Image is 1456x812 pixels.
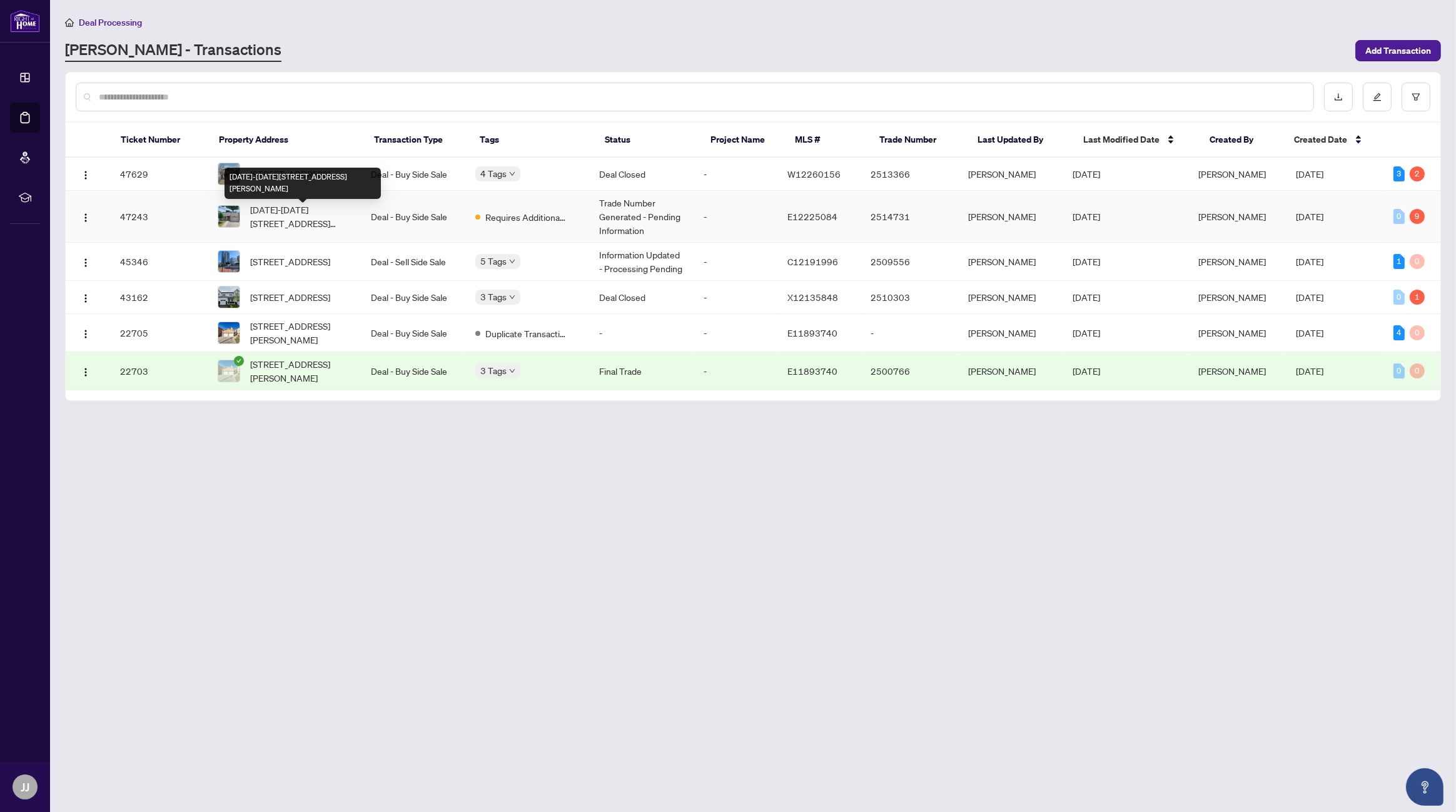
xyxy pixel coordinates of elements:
button: Open asap [1406,768,1443,806]
img: Logo [81,329,91,339]
button: Logo [76,164,96,184]
td: [PERSON_NAME] [958,314,1063,352]
div: 1 [1410,290,1425,305]
span: [DATE] [1073,168,1100,180]
td: Deal Closed [589,281,694,314]
span: [PERSON_NAME] [1198,211,1266,222]
span: edit [1373,93,1382,101]
span: [DATE] [1073,365,1100,377]
th: Transaction Type [364,123,470,158]
span: down [509,294,515,300]
img: Logo [81,258,91,268]
td: - [861,314,959,352]
td: - [694,314,777,352]
th: Ticket Number [111,123,210,158]
td: 2513366 [861,158,959,191]
button: download [1324,83,1353,111]
img: thumbnail-img [218,163,240,185]
span: [PERSON_NAME] [1198,327,1266,338]
th: Property Address [209,123,364,158]
img: thumbnail-img [218,360,240,382]
span: [PERSON_NAME] [1198,365,1266,377]
span: home [65,18,74,27]
button: Logo [76,206,96,226]
td: Deal - Buy Side Sale [361,281,465,314]
img: Logo [81,293,91,303]
td: 2514731 [861,191,959,243]
img: Logo [81,170,91,180]
th: Created Date [1284,123,1383,158]
td: [PERSON_NAME] [958,243,1063,281]
img: Logo [81,213,91,223]
span: Created Date [1294,133,1347,146]
td: [PERSON_NAME] [958,352,1063,390]
td: [PERSON_NAME] [958,158,1063,191]
span: Add Transaction [1365,41,1431,61]
td: 47243 [110,191,208,243]
div: 2 [1410,166,1425,181]
td: - [589,314,694,352]
td: Deal - Buy Side Sale [361,158,465,191]
span: Duplicate Transaction [485,327,567,340]
span: down [509,368,515,374]
td: [PERSON_NAME] [958,281,1063,314]
span: C12191996 [787,256,838,267]
th: Trade Number [869,123,968,158]
span: E11893740 [787,327,837,338]
span: [STREET_ADDRESS] [250,290,330,304]
th: MLS # [785,123,869,158]
button: edit [1363,83,1392,111]
td: - [694,191,777,243]
span: check-circle [234,356,244,366]
td: Deal - Buy Side Sale [361,314,465,352]
span: Requires Additional Docs [485,210,567,224]
img: logo [10,9,40,33]
span: [PERSON_NAME] [1198,256,1266,267]
td: Deal Closed [589,158,694,191]
td: Deal - Buy Side Sale [361,352,465,390]
div: 0 [1410,325,1425,340]
td: 2509556 [861,243,959,281]
span: [DATE] [1073,211,1100,222]
span: down [509,258,515,265]
button: Add Transaction [1355,40,1441,61]
span: X12135848 [787,292,838,303]
button: Logo [76,251,96,272]
span: [STREET_ADDRESS][PERSON_NAME] [250,319,351,347]
span: 3 Tags [480,363,507,378]
span: [DATE] [1296,365,1323,377]
th: Last Modified Date [1073,123,1200,158]
span: [DATE] [1296,168,1323,180]
span: [PERSON_NAME] [1198,292,1266,303]
div: 0 [1410,363,1425,378]
th: Project Name [700,123,785,158]
span: E11893740 [787,365,837,377]
td: Deal - Buy Side Sale [361,191,465,243]
th: Created By [1200,123,1284,158]
td: 2500766 [861,352,959,390]
img: thumbnail-img [218,287,240,308]
td: Information Updated - Processing Pending [589,243,694,281]
span: [DATE] [1296,327,1323,338]
td: 22703 [110,352,208,390]
span: [DATE] [1073,256,1100,267]
div: 1 [1393,254,1405,269]
span: 3 Tags [480,290,507,304]
td: - [694,281,777,314]
button: Logo [76,287,96,307]
td: Final Trade [589,352,694,390]
span: [STREET_ADDRESS][PERSON_NAME] [250,357,351,385]
div: 0 [1393,363,1405,378]
span: E12225084 [787,211,837,222]
button: Logo [76,323,96,343]
span: down [509,171,515,177]
td: 47629 [110,158,208,191]
img: thumbnail-img [218,251,240,272]
td: 45346 [110,243,208,281]
span: [PERSON_NAME] [1198,168,1266,180]
img: thumbnail-img [218,322,240,343]
span: [DATE] [1073,327,1100,338]
button: Logo [76,361,96,381]
span: [DATE] [1296,256,1323,267]
span: [STREET_ADDRESS] [250,167,330,181]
